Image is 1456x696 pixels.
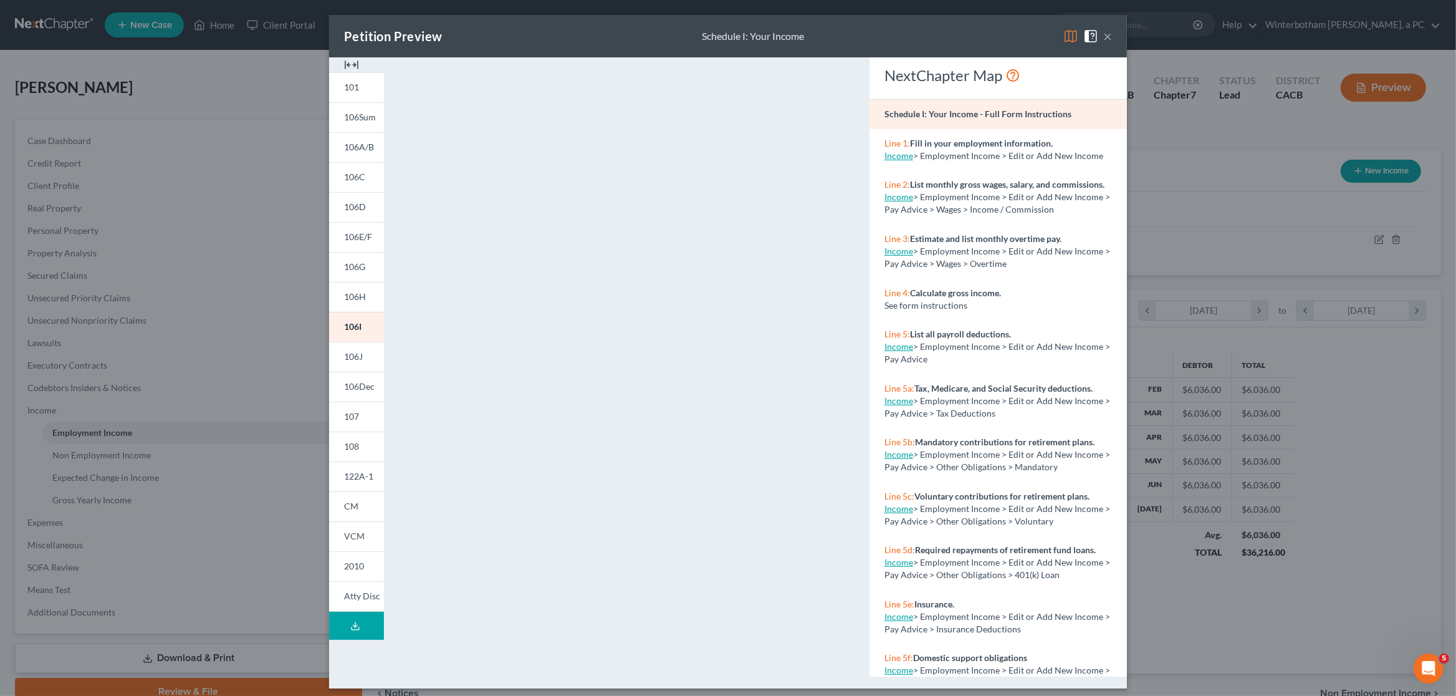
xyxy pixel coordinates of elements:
[914,599,954,609] strong: Insurance.
[406,67,846,675] iframe: <object ng-attr-data='[URL][DOMAIN_NAME]' type='application/pdf' width='100%' height='975px'></ob...
[344,172,365,182] span: 106C
[884,544,915,555] span: Line 5d:
[329,252,384,282] a: 106G
[884,341,1110,364] span: > Employment Income > Edit or Add New Income > Pay Advice
[884,191,913,202] a: Income
[884,138,910,148] span: Line 1:
[329,102,384,132] a: 106Sum
[329,282,384,312] a: 106H
[329,491,384,521] a: CM
[344,261,365,272] span: 106G
[329,521,384,551] a: VCM
[344,291,366,302] span: 106H
[344,57,359,72] img: expand-e0f6d898513216a626fdd78e52531dac95497ffd26381d4c15ee2fc46db09dca.svg
[884,652,913,663] span: Line 5f:
[884,665,1110,688] span: > Employment Income > Edit or Add New Income > Pay Advice > Other Obligations > Domestic Sup.
[344,27,442,45] div: Petition Preview
[329,462,384,491] a: 122A-1
[884,65,1112,85] div: NextChapter Map
[329,402,384,432] a: 107
[344,561,364,571] span: 2010
[329,342,384,372] a: 106J
[884,246,1110,269] span: > Employment Income > Edit or Add New Income > Pay Advice > Wages > Overtime
[884,109,1071,119] strong: Schedule I: Your Income - Full Form Instructions
[702,29,804,44] div: Schedule I: Your Income
[344,591,380,601] span: Atty Disc
[344,112,376,122] span: 106Sum
[329,192,384,222] a: 106D
[884,557,913,568] a: Income
[884,191,1110,215] span: > Employment Income > Edit or Add New Income > Pay Advice > Wages > Income / Commission
[884,503,913,514] a: Income
[884,611,913,622] a: Income
[329,372,384,402] a: 106Dec
[884,665,913,675] a: Income
[884,179,910,190] span: Line 2:
[884,150,913,161] a: Income
[910,179,1104,190] strong: List monthly gross wages, salary, and commissions.
[344,142,374,152] span: 106A/B
[329,551,384,581] a: 2010
[884,288,910,298] span: Line 4:
[913,652,1027,663] strong: Domestic support obligations
[884,233,910,244] span: Line 3:
[1083,29,1098,44] img: help-close-5ba153eb36485ed6c1ea00a893f15db1cb9b99d6cae46e1a8edb6c62d00a1a76.svg
[914,383,1093,394] strong: Tax, Medicare, and Social Security deductions.
[344,381,375,392] span: 106Dec
[1439,654,1449,664] span: 5
[884,557,1110,580] span: > Employment Income > Edit or Add New Income > Pay Advice > Other Obligations > 401(k) Loan
[884,246,913,256] a: Income
[910,288,1001,298] strong: Calculate gross income.
[329,72,384,102] a: 101
[884,395,913,406] a: Income
[1414,654,1444,684] iframe: Intercom live chat
[329,132,384,162] a: 106A/B
[884,437,915,447] span: Line 5b:
[884,491,914,501] span: Line 5c:
[884,341,913,352] a: Income
[329,581,384,612] a: Atty Disc
[884,383,914,394] span: Line 5a:
[344,501,358,511] span: CM
[1063,29,1078,44] img: map-eea8200ae884c6f1103ae1953ef3d486a96c86aabb227e865a55264e3737af1f.svg
[344,201,366,212] span: 106D
[1103,29,1112,44] button: ×
[329,312,384,342] a: 106I
[910,138,1053,148] strong: Fill in your employment information.
[884,329,910,339] span: Line 5:
[913,150,1103,161] span: > Employment Income > Edit or Add New Income
[329,162,384,192] a: 106C
[884,300,967,311] span: See form instructions
[915,437,1094,447] strong: Mandatory contributions for retirement plans.
[884,611,1110,634] span: > Employment Income > Edit or Add New Income > Pay Advice > Insurance Deductions
[344,531,365,541] span: VCM
[884,449,913,460] a: Income
[329,432,384,462] a: 108
[884,395,1110,418] span: > Employment Income > Edit or Add New Income > Pay Advice > Tax Deductions
[329,222,384,252] a: 106E/F
[344,471,373,481] span: 122A-1
[914,491,1090,501] strong: Voluntary contributions for retirement plans.
[344,411,359,422] span: 107
[344,321,362,332] span: 106I
[884,599,914,609] span: Line 5e:
[344,231,372,242] span: 106E/F
[910,329,1011,339] strong: List all payroll deductions.
[884,449,1110,472] span: > Employment Income > Edit or Add New Income > Pay Advice > Other Obligations > Mandatory
[884,503,1110,526] span: > Employment Income > Edit or Add New Income > Pay Advice > Other Obligations > Voluntary
[344,82,359,92] span: 101
[910,233,1061,244] strong: Estimate and list monthly overtime pay.
[344,351,363,362] span: 106J
[344,441,359,452] span: 108
[915,544,1096,555] strong: Required repayments of retirement fund loans.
